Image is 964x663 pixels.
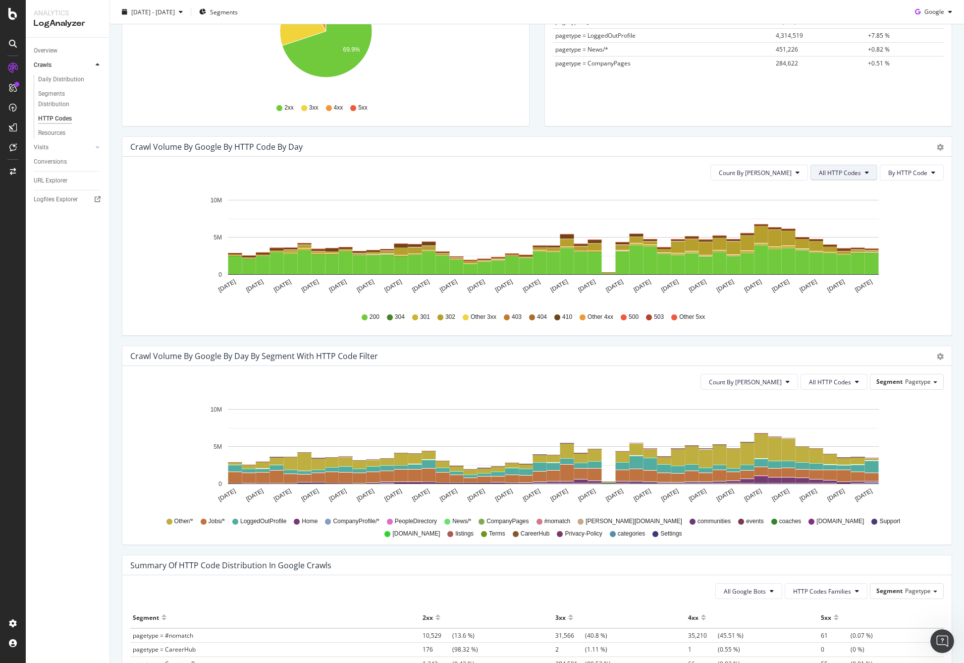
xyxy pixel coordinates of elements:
[438,278,458,294] text: [DATE]
[743,487,763,503] text: [DATE]
[486,517,529,526] span: CompanyPages
[130,142,303,152] div: Crawl Volume by google by HTTP Code by Day
[879,517,900,526] span: Support
[302,517,318,526] span: Home
[937,144,944,151] div: gear
[218,481,222,487] text: 0
[383,278,403,294] text: [DATE]
[618,530,645,538] span: categories
[34,46,57,56] div: Overview
[211,406,222,413] text: 10M
[522,487,541,503] text: [DATE]
[911,4,956,20] button: Google
[420,313,430,321] span: 301
[555,59,631,67] span: pagetype = CompanyPages
[411,487,430,503] text: [DATE]
[471,313,496,321] span: Other 3xx
[34,142,93,153] a: Visits
[660,530,682,538] span: Settings
[423,645,478,654] span: (98.32 %)
[555,31,636,40] span: pagetype = LoggedOutProfile
[245,487,265,503] text: [DATE]
[209,517,225,526] span: Jobs/*
[854,278,873,294] text: [DATE]
[810,165,877,181] button: All HTTP Codes
[245,278,265,294] text: [DATE]
[605,278,625,294] text: [DATE]
[133,645,196,654] span: pagetype = CareerHub
[131,7,175,16] span: [DATE] - [DATE]
[924,7,944,16] span: Google
[937,353,944,360] div: gear
[715,583,782,599] button: All Google Bots
[688,487,707,503] text: [DATE]
[785,583,867,599] button: HTTP Codes Families
[588,313,613,321] span: Other 4xx
[455,530,474,538] span: listings
[34,142,49,153] div: Visits
[195,4,242,20] button: Segments
[816,517,864,526] span: [DOMAIN_NAME]
[133,631,193,640] span: pagetype = #nomatch
[214,443,222,450] text: 5M
[779,517,802,526] span: coaches
[34,176,103,186] a: URL Explorer
[466,278,486,294] text: [DATE]
[555,631,607,640] span: (40.8 %)
[710,165,808,181] button: Count By [PERSON_NAME]
[489,530,505,538] span: Terms
[688,631,744,640] span: (45.51 %)
[821,631,873,640] span: (0.07 %)
[868,17,893,26] span: +24.16 %
[334,104,343,112] span: 4xx
[605,487,625,503] text: [DATE]
[688,645,718,654] span: 1
[868,31,890,40] span: +7.85 %
[537,313,547,321] span: 404
[905,377,931,386] span: Pagetype
[284,104,294,112] span: 2xx
[660,487,680,503] text: [DATE]
[411,278,430,294] text: [DATE]
[821,631,851,640] span: 61
[423,645,452,654] span: 176
[719,169,792,177] span: Count By Day
[876,587,903,595] span: Segment
[715,278,735,294] text: [DATE]
[632,487,652,503] text: [DATE]
[300,487,320,503] text: [DATE]
[130,560,331,570] div: Summary of HTTP Code Distribution in google crawls
[130,398,944,513] svg: A chart.
[521,530,550,538] span: CareerHub
[809,378,851,386] span: All HTTP Codes
[272,278,292,294] text: [DATE]
[632,278,652,294] text: [DATE]
[801,374,867,390] button: All HTTP Codes
[214,234,222,241] text: 5M
[549,278,569,294] text: [DATE]
[395,517,437,526] span: PeopleDirectory
[356,278,375,294] text: [DATE]
[799,487,818,503] text: [DATE]
[211,197,222,204] text: 10M
[826,278,846,294] text: [DATE]
[586,517,682,526] span: [PERSON_NAME][DOMAIN_NAME]
[771,487,791,503] text: [DATE]
[38,114,72,124] div: HTTP Codes
[118,4,187,20] button: [DATE] - [DATE]
[555,45,608,54] span: pagetype = News/*
[34,176,67,186] div: URL Explorer
[799,278,818,294] text: [DATE]
[555,645,585,654] span: 2
[555,17,604,26] span: pagetype = Jobs/*
[821,609,831,625] div: 5xx
[905,587,931,595] span: Pagetype
[423,609,433,625] div: 2xx
[930,629,954,653] iframe: Intercom live chat
[771,278,791,294] text: [DATE]
[776,45,798,54] span: 451,226
[709,378,782,386] span: Count By Day
[34,8,102,18] div: Analytics
[130,188,944,303] div: A chart.
[819,169,861,177] span: All HTTP Codes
